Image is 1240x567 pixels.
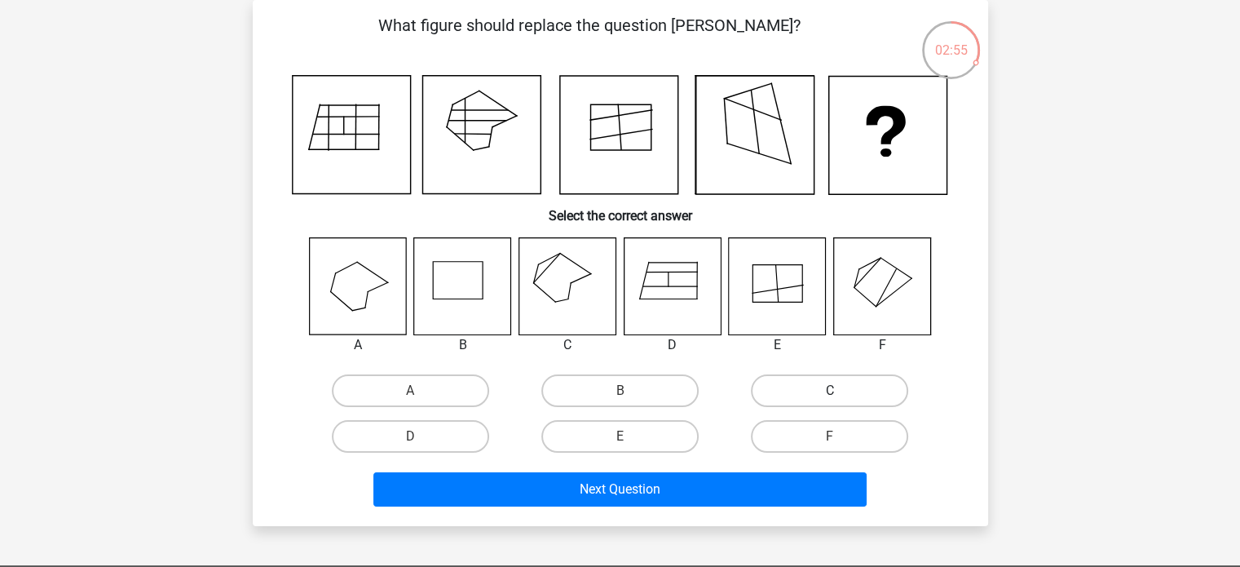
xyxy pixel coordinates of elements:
div: C [506,335,629,355]
label: D [332,420,489,453]
label: E [541,420,699,453]
label: C [751,374,908,407]
label: F [751,420,908,453]
div: A [297,335,420,355]
div: E [716,335,839,355]
button: Next Question [373,472,867,507]
div: D [611,335,735,355]
label: A [332,374,489,407]
div: 02:55 [920,20,982,60]
h6: Select the correct answer [279,195,962,224]
p: What figure should replace the question [PERSON_NAME]? [279,13,901,62]
label: B [541,374,699,407]
div: B [401,335,524,355]
div: F [821,335,944,355]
